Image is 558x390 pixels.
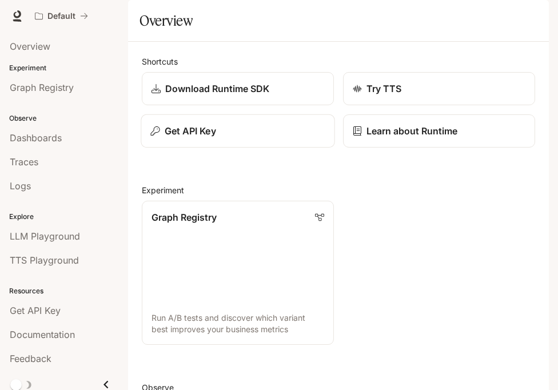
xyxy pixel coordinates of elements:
[165,82,269,95] p: Download Runtime SDK
[152,312,324,335] p: Run A/B tests and discover which variant best improves your business metrics
[142,184,535,196] h2: Experiment
[30,5,93,27] button: All workspaces
[141,114,334,148] button: Get API Key
[366,82,401,95] p: Try TTS
[47,11,75,21] p: Default
[165,124,216,138] p: Get API Key
[142,72,334,105] a: Download Runtime SDK
[343,72,535,105] a: Try TTS
[142,55,535,67] h2: Shortcuts
[343,114,535,148] a: Learn about Runtime
[142,201,334,345] a: Graph RegistryRun A/B tests and discover which variant best improves your business metrics
[152,210,217,224] p: Graph Registry
[366,124,457,138] p: Learn about Runtime
[139,9,193,32] h1: Overview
